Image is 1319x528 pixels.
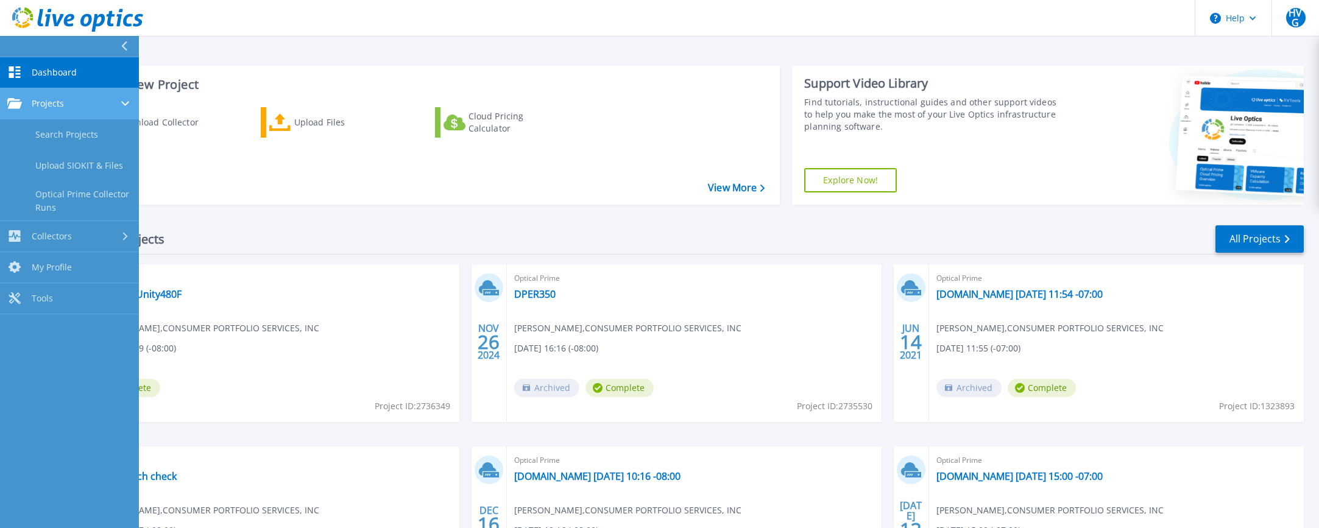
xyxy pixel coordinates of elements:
[899,320,922,364] div: JUN 2021
[936,288,1103,300] a: [DOMAIN_NAME] [DATE] 11:54 -07:00
[92,288,182,300] a: CPS-SMB-Unity480F
[514,470,681,482] a: [DOMAIN_NAME] [DATE] 10:16 -08:00
[804,76,1067,91] div: Support Video Library
[804,168,897,192] a: Explore Now!
[936,272,1296,285] span: Optical Prime
[936,342,1020,355] span: [DATE] 11:55 (-07:00)
[514,454,874,467] span: Optical Prime
[585,379,654,397] span: Complete
[1215,225,1304,253] a: All Projects
[1008,379,1076,397] span: Complete
[92,504,319,517] span: [PERSON_NAME] , CONSUMER PORTFOLIO SERVICES, INC
[92,454,452,467] span: Unity
[87,107,222,138] a: Download Collector
[936,379,1002,397] span: Archived
[375,400,450,413] span: Project ID: 2736349
[32,262,72,273] span: My Profile
[936,470,1103,482] a: [DOMAIN_NAME] [DATE] 15:00 -07:00
[514,504,741,517] span: [PERSON_NAME] , CONSUMER PORTFOLIO SERVICES, INC
[1286,8,1306,27] span: HVG
[87,78,764,91] h3: Start a New Project
[92,272,452,285] span: Unity
[32,98,64,109] span: Projects
[92,470,177,482] a: Unity March check
[478,337,500,347] span: 26
[1219,400,1295,413] span: Project ID: 1323893
[514,379,579,397] span: Archived
[708,182,765,194] a: View More
[477,320,500,364] div: NOV 2024
[118,110,215,135] div: Download Collector
[804,96,1067,133] div: Find tutorials, instructional guides and other support videos to help you make the most of your L...
[797,400,872,413] span: Project ID: 2735530
[936,454,1296,467] span: Optical Prime
[936,322,1164,335] span: [PERSON_NAME] , CONSUMER PORTFOLIO SERVICES, INC
[514,342,598,355] span: [DATE] 16:16 (-08:00)
[514,288,556,300] a: DPER350
[900,337,922,347] span: 14
[32,293,53,304] span: Tools
[261,107,397,138] a: Upload Files
[32,231,72,242] span: Collectors
[469,110,566,135] div: Cloud Pricing Calculator
[92,322,319,335] span: [PERSON_NAME] , CONSUMER PORTFOLIO SERVICES, INC
[294,110,392,135] div: Upload Files
[936,504,1164,517] span: [PERSON_NAME] , CONSUMER PORTFOLIO SERVICES, INC
[514,272,874,285] span: Optical Prime
[435,107,571,138] a: Cloud Pricing Calculator
[514,322,741,335] span: [PERSON_NAME] , CONSUMER PORTFOLIO SERVICES, INC
[32,67,77,78] span: Dashboard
